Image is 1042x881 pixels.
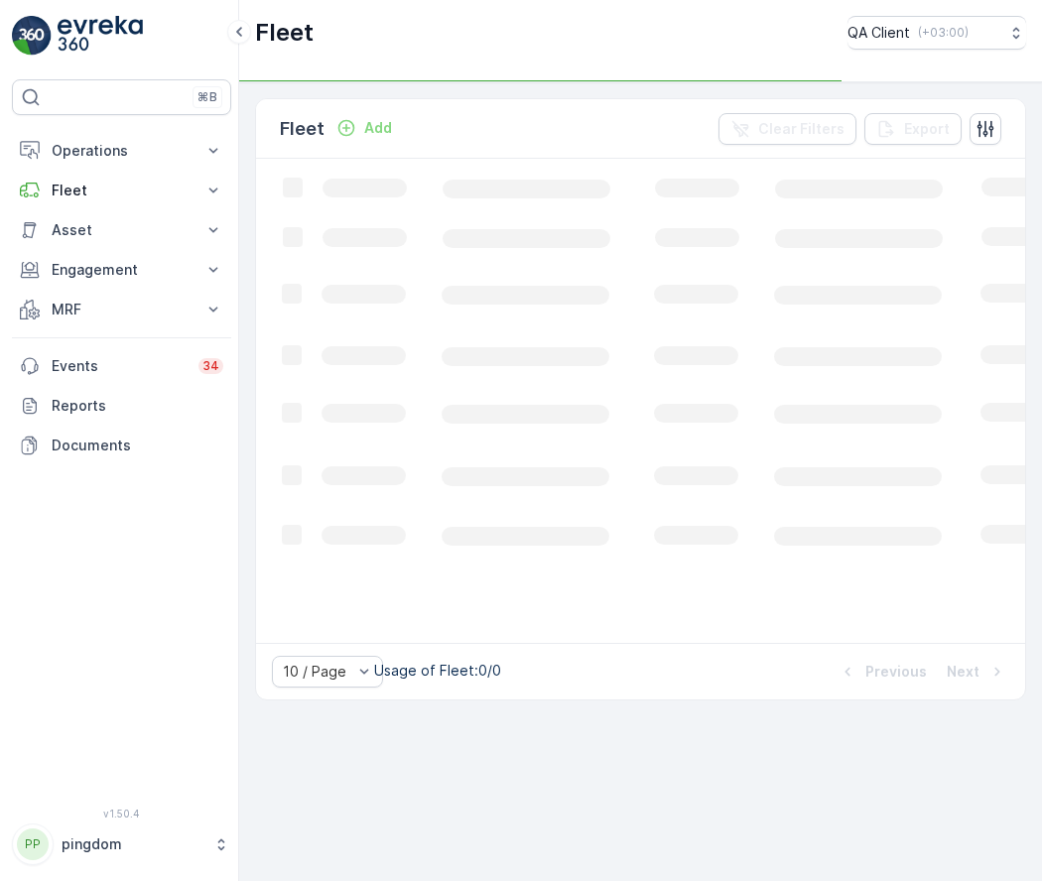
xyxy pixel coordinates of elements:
[58,16,143,56] img: logo_light-DOdMpM7g.png
[12,131,231,171] button: Operations
[758,119,845,139] p: Clear Filters
[12,250,231,290] button: Engagement
[52,260,192,280] p: Engagement
[52,141,192,161] p: Operations
[12,171,231,210] button: Fleet
[718,113,856,145] button: Clear Filters
[364,118,392,138] p: Add
[12,16,52,56] img: logo
[947,662,979,682] p: Next
[836,660,929,684] button: Previous
[62,834,203,854] p: pingdom
[17,828,49,860] div: PP
[918,25,969,41] p: ( +03:00 )
[12,426,231,465] a: Documents
[12,808,231,819] span: v 1.50.4
[847,23,910,43] p: QA Client
[12,290,231,329] button: MRF
[202,358,219,374] p: 34
[12,823,231,865] button: PPpingdom
[12,346,231,386] a: Events34
[52,220,192,240] p: Asset
[864,113,962,145] button: Export
[847,16,1026,50] button: QA Client(+03:00)
[52,356,187,376] p: Events
[865,662,927,682] p: Previous
[328,116,400,140] button: Add
[52,300,192,319] p: MRF
[52,396,223,416] p: Reports
[374,661,501,681] p: Usage of Fleet : 0/0
[945,660,1009,684] button: Next
[52,436,223,455] p: Documents
[12,386,231,426] a: Reports
[904,119,950,139] p: Export
[280,115,325,143] p: Fleet
[255,17,314,49] p: Fleet
[52,181,192,200] p: Fleet
[197,89,217,105] p: ⌘B
[12,210,231,250] button: Asset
